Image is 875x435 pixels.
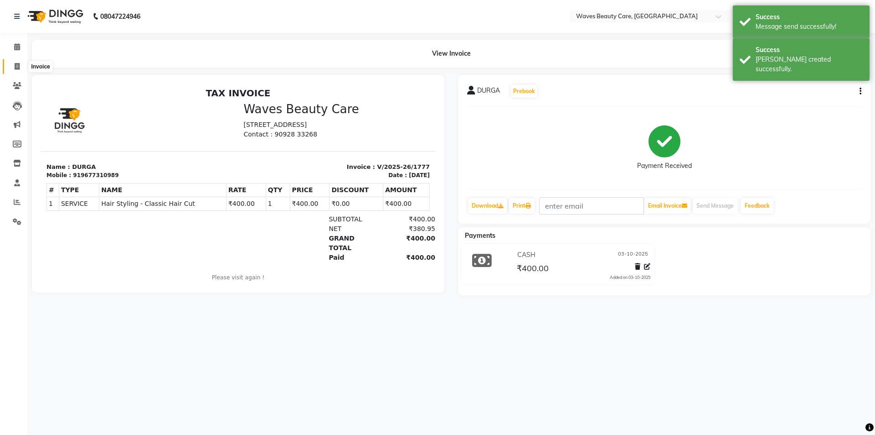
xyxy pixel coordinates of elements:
th: NAME [58,100,185,113]
div: Payment Received [637,161,692,171]
p: Invoice : V/2025-26/1777 [203,79,389,88]
div: Success [756,45,863,55]
div: Success [756,12,863,22]
div: View Invoice [32,40,870,68]
div: Invoice [29,61,52,72]
b: 08047224946 [100,4,140,29]
span: DURGA [477,86,500,99]
td: ₹400.00 [342,113,389,127]
div: Date : [347,87,366,95]
img: logo [23,4,86,29]
p: [STREET_ADDRESS] [203,36,389,46]
a: Feedback [741,198,773,214]
div: 919677310989 [32,87,77,95]
div: Message send successfully! [756,22,863,31]
span: ₹400.00 [517,263,549,276]
span: Hair Styling - Classic Hair Cut [60,115,183,125]
td: ₹0.00 [288,113,342,127]
td: ₹400.00 [249,113,288,127]
button: Email Invoice [644,198,691,214]
a: Print [509,198,535,214]
p: Please visit again ! [5,189,389,198]
span: 03-10-2025 [618,250,648,260]
th: QTY [225,100,249,113]
th: RATE [185,100,225,113]
p: Contact : 90928 33268 [203,46,389,55]
h2: TAX INVOICE [5,4,389,15]
div: NET [282,140,338,150]
span: Payments [465,231,495,240]
div: ₹400.00 [338,150,394,169]
div: Bill created successfully. [756,55,863,74]
td: ₹400.00 [185,113,225,127]
div: ₹400.00 [338,131,394,140]
div: ₹400.00 [338,169,394,178]
button: Prebook [511,85,537,98]
a: Download [468,198,507,214]
button: Send Message [693,198,737,214]
th: AMOUNT [342,100,389,113]
td: 1 [6,113,18,127]
span: CASH [517,250,535,260]
div: GRAND TOTAL [282,150,338,169]
p: Name : DURGA [5,79,192,88]
div: ₹380.95 [338,140,394,150]
div: Added on 03-10-2025 [610,274,650,281]
td: 1 [225,113,249,127]
div: [DATE] [368,87,389,95]
th: DISCOUNT [288,100,342,113]
h3: Waves Beauty Care [203,18,389,32]
input: enter email [539,197,644,215]
th: PRICE [249,100,288,113]
th: TYPE [18,100,58,113]
div: Paid [282,169,338,178]
div: SUBTOTAL [282,131,338,140]
div: Mobile : [5,87,30,95]
th: # [6,100,18,113]
td: SERVICE [18,113,58,127]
